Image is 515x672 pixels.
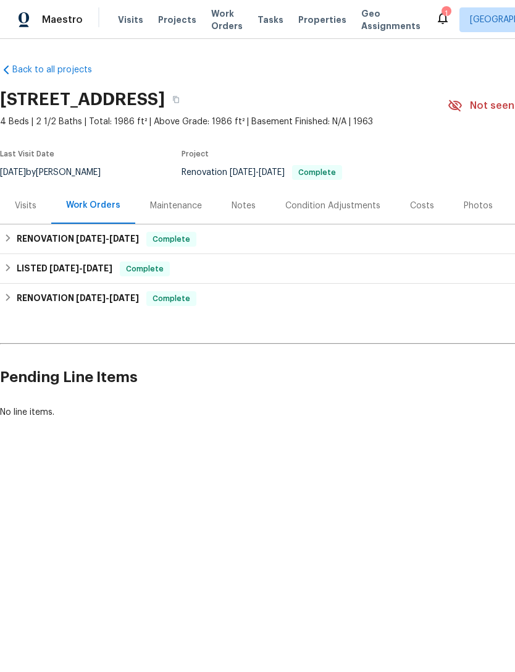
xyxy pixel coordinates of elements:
span: Tasks [257,15,283,24]
div: Notes [232,200,256,212]
span: Work Orders [211,7,243,32]
span: [DATE] [230,168,256,177]
div: Work Orders [66,199,120,211]
span: Maestro [42,14,83,26]
div: Photos [464,200,493,212]
span: Renovation [182,168,342,177]
span: [DATE] [76,234,106,243]
div: Maintenance [150,200,202,212]
span: Properties [298,14,346,26]
span: Visits [118,14,143,26]
h6: RENOVATION [17,291,139,306]
h6: RENOVATION [17,232,139,247]
span: Complete [148,233,195,245]
span: [DATE] [49,264,79,273]
span: Projects [158,14,196,26]
span: Geo Assignments [361,7,421,32]
div: Visits [15,200,36,212]
div: Costs [410,200,434,212]
button: Copy Address [165,88,187,111]
span: [DATE] [109,234,139,243]
span: - [49,264,112,273]
span: [DATE] [83,264,112,273]
span: Complete [293,169,341,176]
span: [DATE] [76,294,106,302]
span: Complete [121,263,169,275]
span: Complete [148,292,195,305]
span: [DATE] [259,168,285,177]
h6: LISTED [17,262,112,276]
span: - [76,294,139,302]
span: Project [182,150,209,158]
span: - [76,234,139,243]
div: Condition Adjustments [285,200,380,212]
span: [DATE] [109,294,139,302]
span: - [230,168,285,177]
div: 1 [442,7,450,20]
